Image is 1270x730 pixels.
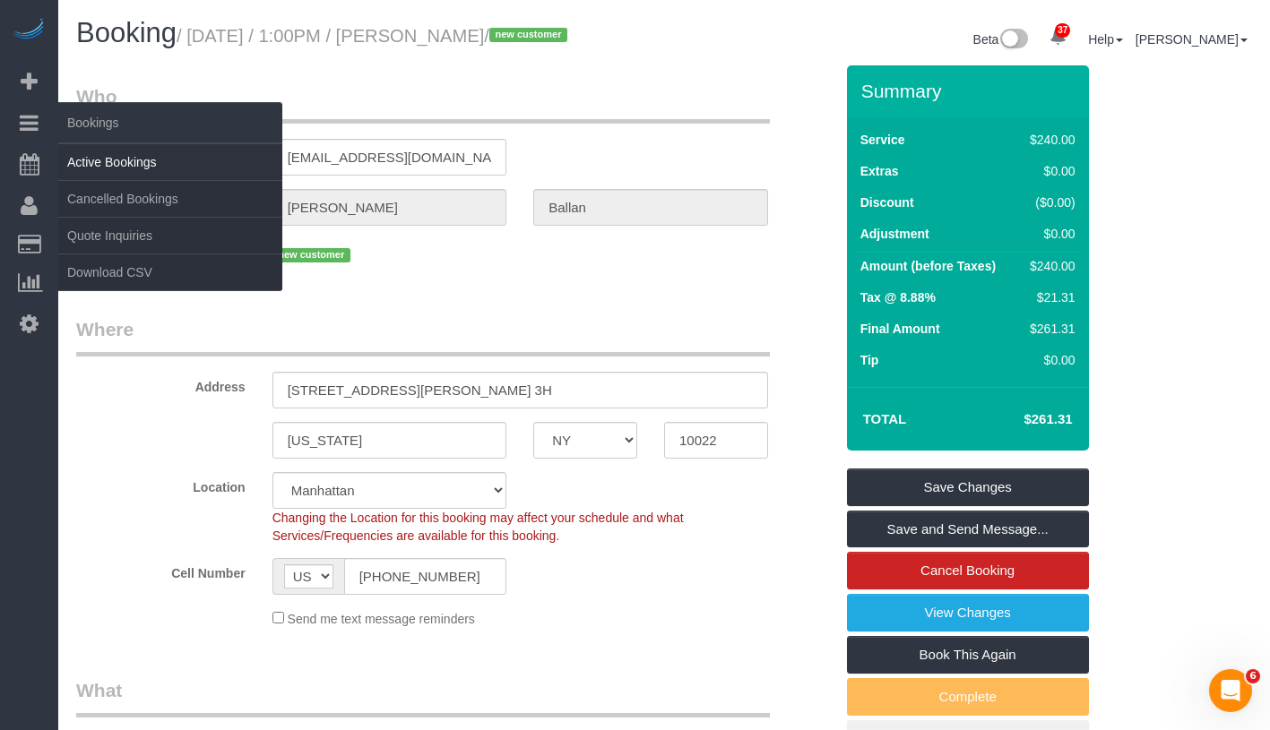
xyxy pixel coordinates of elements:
[1023,351,1075,369] div: $0.00
[863,411,907,426] strong: Total
[272,422,507,459] input: City
[288,612,475,626] span: Send me text message reminders
[58,144,282,180] a: Active Bookings
[847,594,1089,631] a: View Changes
[1041,18,1076,57] a: 37
[58,181,282,217] a: Cancelled Bookings
[76,83,770,124] legend: Who
[664,422,768,459] input: Zip Code
[272,248,350,262] span: new customer
[58,102,282,143] span: Bookings
[1023,131,1075,149] div: $240.00
[344,558,507,595] input: Cell Number
[58,218,282,253] a: Quote Inquiries
[860,193,914,211] label: Discount
[484,26,573,46] span: /
[1088,32,1123,47] a: Help
[1023,257,1075,275] div: $240.00
[76,677,770,717] legend: What
[1023,320,1075,338] div: $261.31
[973,32,1029,47] a: Beta
[1055,23,1070,38] span: 37
[272,139,507,176] input: Email
[847,511,1089,548] a: Save and Send Message...
[847,636,1089,674] a: Book This Again
[272,189,507,226] input: First Name
[11,18,47,43] img: Automaid Logo
[847,468,1089,506] a: Save Changes
[861,81,1080,101] h3: Summary
[272,511,684,543] span: Changing the Location for this booking may affect your schedule and what Services/Frequencies are...
[860,351,879,369] label: Tip
[998,29,1028,52] img: New interface
[533,189,768,226] input: Last Name
[860,257,996,275] label: Amount (before Taxes)
[1023,162,1075,180] div: $0.00
[58,143,282,291] ul: Bookings
[1209,669,1252,712] iframe: Intercom live chat
[860,320,940,338] label: Final Amount
[1136,32,1248,47] a: [PERSON_NAME]
[76,17,177,48] span: Booking
[860,288,936,306] label: Tax @ 8.88%
[970,412,1072,427] h4: $261.31
[76,316,770,356] legend: Where
[847,552,1089,589] a: Cancel Booking
[1023,288,1075,306] div: $21.31
[1023,225,1075,243] div: $0.00
[489,28,567,42] span: new customer
[860,162,899,180] label: Extras
[860,131,905,149] label: Service
[177,26,573,46] small: / [DATE] / 1:00PM / [PERSON_NAME]
[860,225,929,243] label: Adjustment
[1246,669,1260,683] span: 6
[63,472,259,496] label: Location
[58,254,282,290] a: Download CSV
[63,558,259,582] label: Cell Number
[63,372,259,396] label: Address
[1023,193,1075,211] div: ($0.00)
